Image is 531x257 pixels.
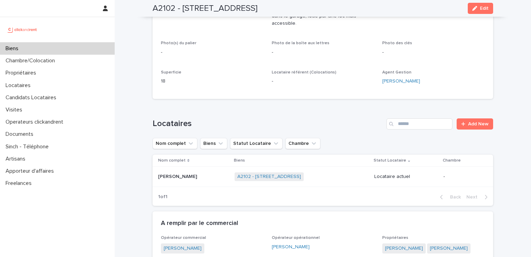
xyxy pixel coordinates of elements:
[480,6,489,11] span: Edit
[153,188,173,205] p: 1 of 1
[3,94,62,101] p: Candidats Locataires
[161,78,263,85] p: 18
[446,195,461,200] span: Back
[161,49,263,56] p: -
[6,23,39,37] img: UCB0brd3T0yccxBKYDjQ
[3,131,39,138] p: Documents
[230,138,283,149] button: Statut Locataire
[466,195,482,200] span: Next
[153,3,258,14] h2: A2102 - [STREET_ADDRESS]
[272,49,374,56] p: -
[434,194,464,200] button: Back
[161,220,238,227] h2: A remplir par le commercial
[443,157,461,164] p: Chambre
[272,243,310,251] a: [PERSON_NAME]
[272,78,374,85] p: -
[3,45,24,52] p: Biens
[285,138,320,149] button: Chambre
[3,57,60,64] p: Chambre/Colocation
[153,167,493,187] tr: [PERSON_NAME][PERSON_NAME] A2102 - [STREET_ADDRESS] Locataire actuel-
[3,82,36,89] p: Locataires
[430,245,468,252] a: [PERSON_NAME]
[382,41,412,45] span: Photo des clés
[272,41,329,45] span: Photo de la boîte aux lettres
[237,174,301,180] a: A2102 - [STREET_ADDRESS]
[382,49,485,56] p: -
[468,3,493,14] button: Edit
[153,138,197,149] button: Nom complet
[3,156,31,162] p: Artisans
[272,236,320,240] span: Opérateur opérationnel
[3,119,69,125] p: Operateurs clickandrent
[3,143,54,150] p: Sinch - Téléphone
[153,119,384,129] h1: Locataires
[161,236,206,240] span: Opérateur commercial
[3,107,28,113] p: Visites
[3,168,59,174] p: Apporteur d'affaires
[200,138,227,149] button: Biens
[158,157,186,164] p: Nom complet
[3,70,42,76] p: Propriétaires
[164,245,202,252] a: [PERSON_NAME]
[374,157,406,164] p: Statut Locataire
[161,70,181,75] span: Superficie
[386,118,452,130] input: Search
[468,122,489,126] span: Add New
[161,41,196,45] span: Photo(s) du palier
[464,194,493,200] button: Next
[457,118,493,130] a: Add New
[382,78,420,85] a: [PERSON_NAME]
[382,236,408,240] span: Propriétaires
[3,180,37,187] p: Freelances
[374,174,438,180] p: Locataire actuel
[443,174,482,180] p: -
[385,245,423,252] a: [PERSON_NAME]
[272,70,336,75] span: Locataire référent (Colocations)
[382,70,411,75] span: Agent Gestion
[234,157,245,164] p: Biens
[158,172,198,180] p: [PERSON_NAME]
